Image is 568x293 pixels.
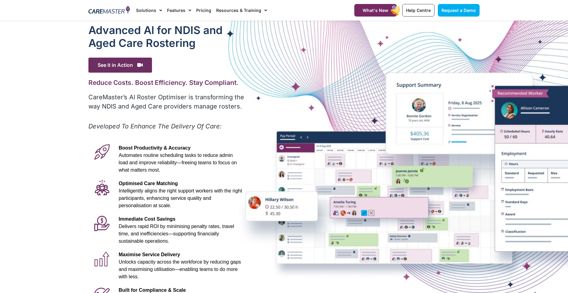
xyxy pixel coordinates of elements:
h1: Advanced Al for NDIS and Aged Care Rostering [88,24,245,49]
span: Delivers rapid ROI by minimising penalty rates, travel time, and inefficiencies—supporting financ... [119,224,234,244]
img: CareMaster Logo [88,6,130,15]
span: Automates routine scheduling tasks to reduce admin load and improve reliability—freeing teams to ... [119,153,237,173]
span: Request a Demo [442,8,476,13]
span: Intelligently aligns the right support workers with the right participants, enhancing service qua... [119,188,242,208]
p: CareMaster’s AI Roster Optimiser is transforming the way NDIS and Aged Care providers manage rost... [88,93,245,111]
h2: Reduce Costs. Boost Efficiency. Stay Compliant. [88,79,245,86]
em: Developed To Enhance The Delivery Of Care: [88,123,222,130]
span: See it in Action [88,58,152,73]
span: Optimised Care Matching [119,181,178,186]
a: Request a Demo [438,4,480,17]
span: Immediate Cost Savings [119,216,175,222]
a: What's New [354,4,397,17]
span: Unlocks capacity across the workforce by reducing gaps and maximising utilisation—enabling teams ... [119,259,241,279]
span: Help Centre [406,8,431,13]
a: Help Centre [402,4,434,17]
span: Boost Productivity & Accuracy [119,145,190,150]
span: Built for Compliance & Scale [119,287,186,293]
span: What's New [363,8,388,13]
span: Maximise Service Delivery [119,252,180,257]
